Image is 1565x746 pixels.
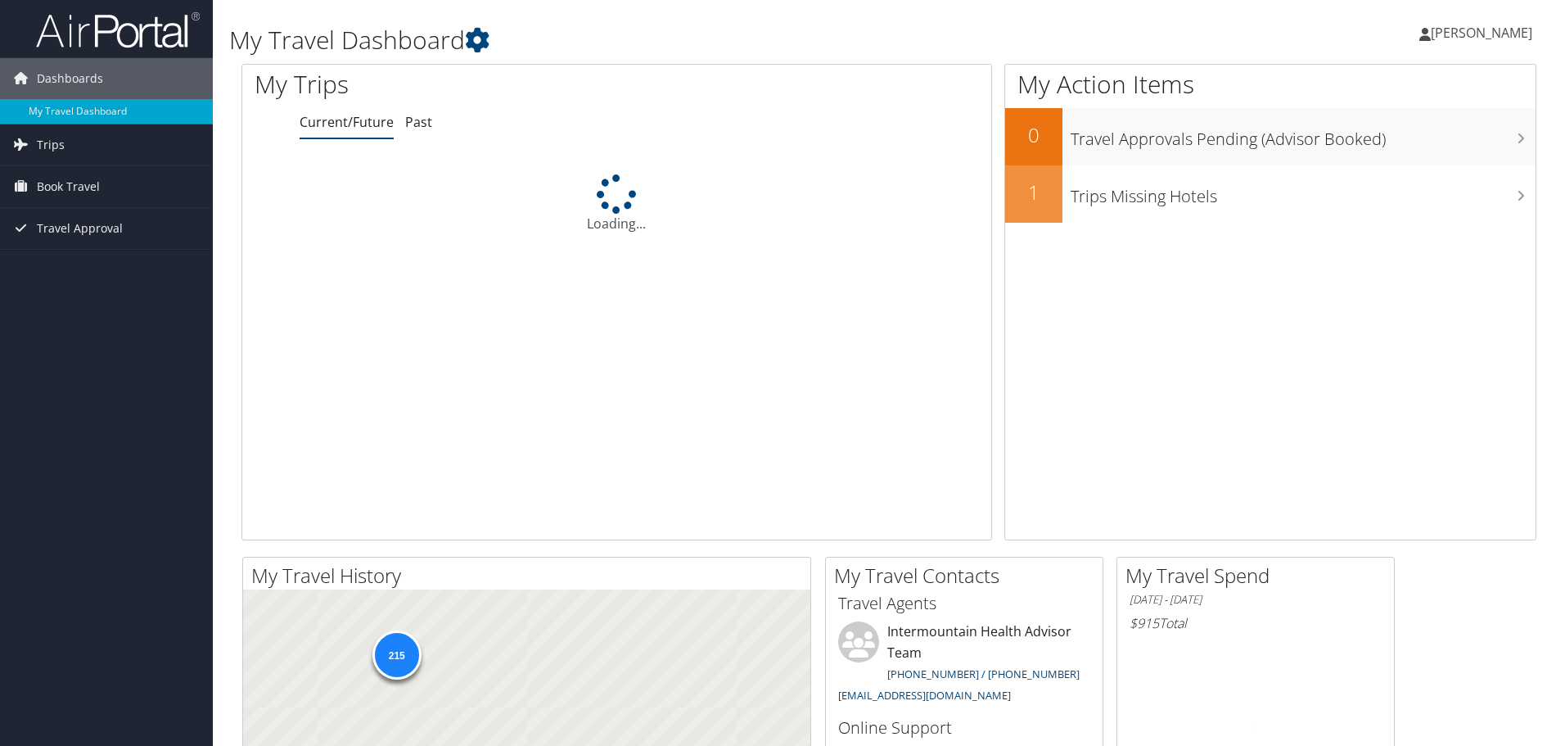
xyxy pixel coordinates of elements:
img: airportal-logo.png [36,11,200,49]
h2: My Travel History [251,562,810,590]
a: [PERSON_NAME] [1419,8,1549,57]
a: 0Travel Approvals Pending (Advisor Booked) [1005,108,1536,165]
span: Book Travel [37,166,100,207]
h1: My Travel Dashboard [229,23,1109,57]
h2: 1 [1005,179,1062,206]
a: [PHONE_NUMBER] / [PHONE_NUMBER] [887,667,1080,681]
span: Dashboards [37,58,103,99]
h1: My Trips [255,67,667,102]
h6: Total [1130,614,1382,632]
a: 1Trips Missing Hotels [1005,165,1536,223]
h2: My Travel Spend [1125,562,1394,590]
li: Intermountain Health Advisor Team [830,622,1098,709]
span: [PERSON_NAME] [1431,24,1532,42]
div: 215 [372,631,421,680]
h3: Travel Approvals Pending (Advisor Booked) [1071,120,1536,151]
h3: Online Support [838,717,1090,739]
span: Travel Approval [37,208,123,249]
div: Loading... [242,174,991,233]
h6: [DATE] - [DATE] [1130,592,1382,608]
a: Current/Future [300,113,394,131]
h2: 0 [1005,121,1062,149]
span: Trips [37,124,65,165]
h1: My Action Items [1005,67,1536,102]
h3: Trips Missing Hotels [1071,177,1536,208]
a: [EMAIL_ADDRESS][DOMAIN_NAME] [838,688,1011,703]
a: Past [405,113,432,131]
span: $915 [1130,614,1159,632]
h2: My Travel Contacts [834,562,1103,590]
h3: Travel Agents [838,592,1090,615]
